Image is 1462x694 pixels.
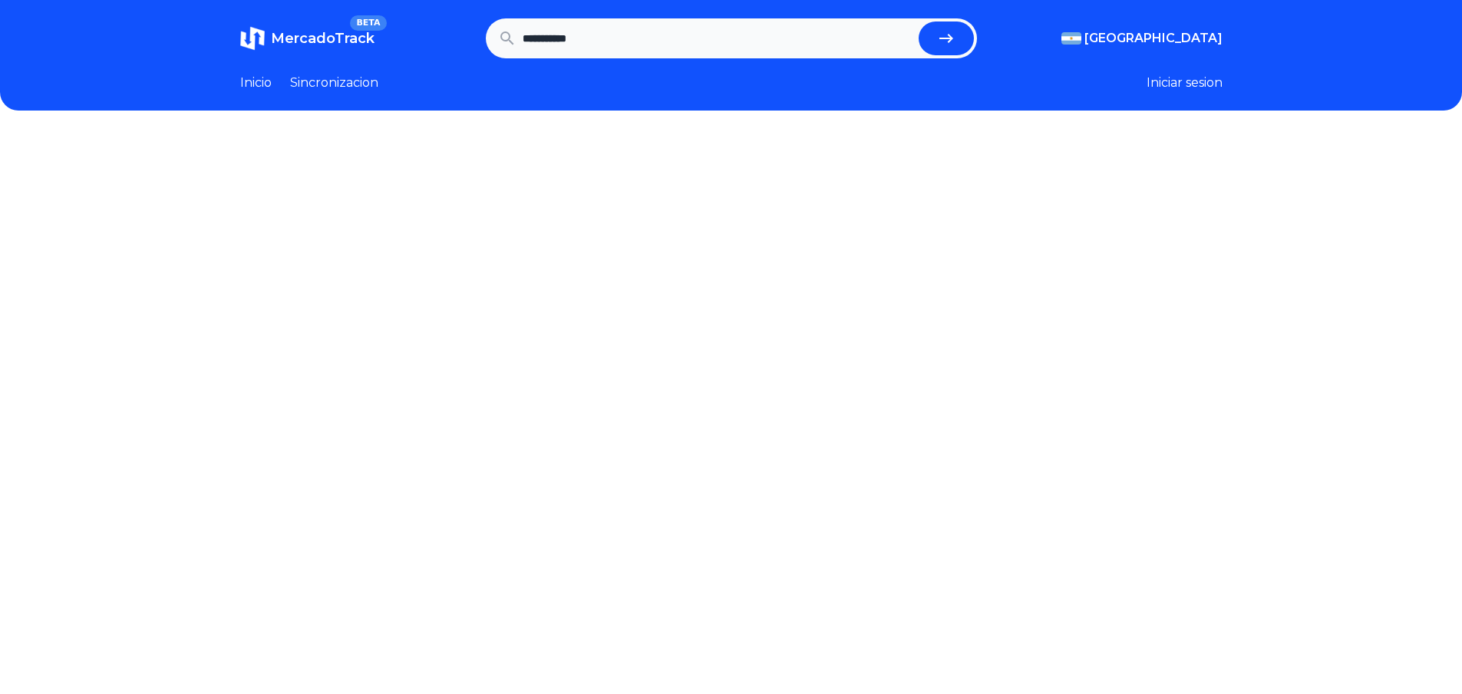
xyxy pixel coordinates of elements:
img: Argentina [1061,32,1081,45]
span: MercadoTrack [271,30,375,47]
a: Inicio [240,74,272,92]
a: MercadoTrackBETA [240,26,375,51]
a: Sincronizacion [290,74,378,92]
button: Iniciar sesion [1147,74,1223,92]
img: MercadoTrack [240,26,265,51]
span: BETA [350,15,386,31]
button: [GEOGRAPHIC_DATA] [1061,29,1223,48]
span: [GEOGRAPHIC_DATA] [1084,29,1223,48]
